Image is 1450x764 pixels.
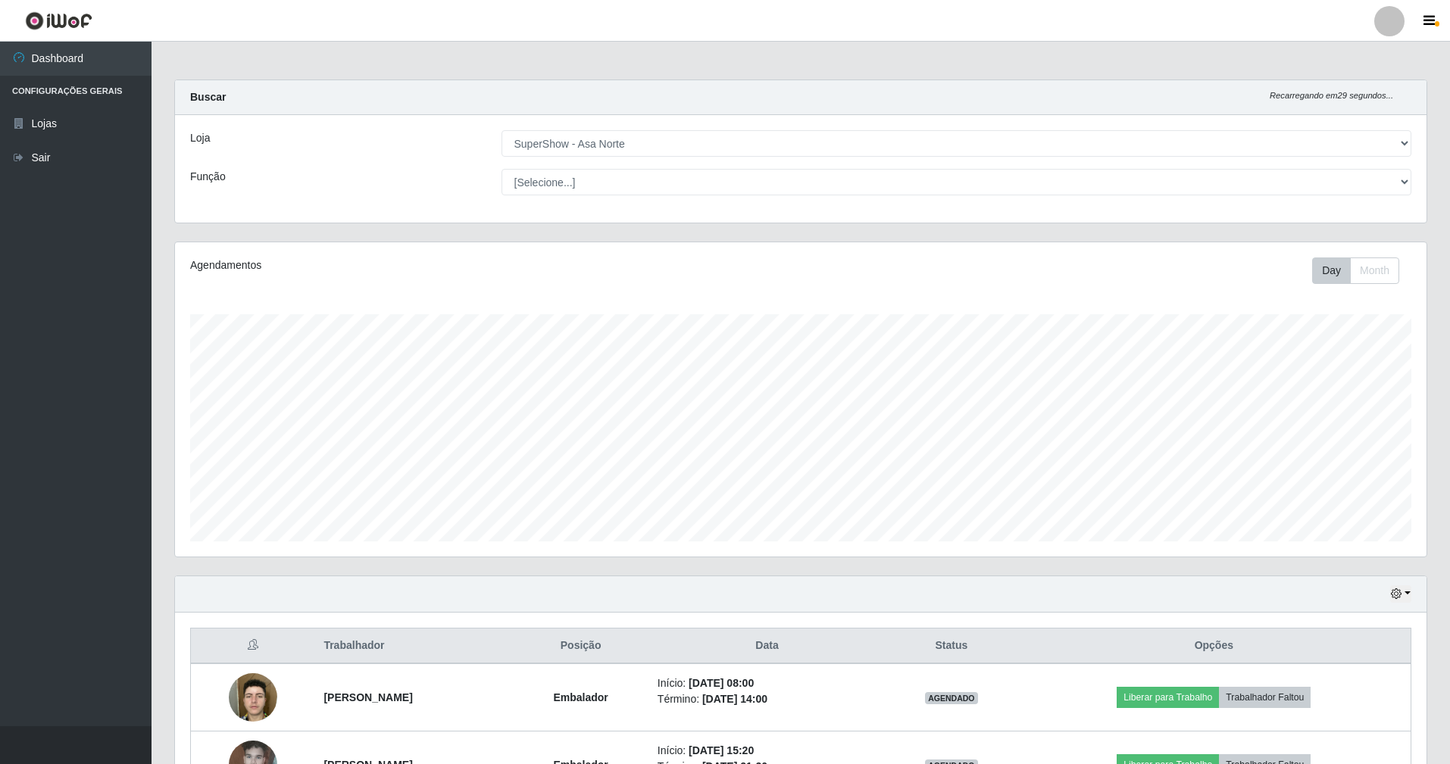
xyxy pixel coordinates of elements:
strong: [PERSON_NAME] [323,691,412,703]
th: Status [886,628,1017,664]
th: Data [648,628,886,664]
img: 1717549374266.jpeg [229,665,277,729]
th: Opções [1017,628,1411,664]
strong: Embalador [553,691,608,703]
strong: Buscar [190,91,226,103]
time: [DATE] 14:00 [702,693,767,705]
button: Trabalhador Faltou [1219,687,1311,708]
img: CoreUI Logo [25,11,92,30]
div: Agendamentos [190,257,686,273]
th: Trabalhador [314,628,513,664]
button: Day [1312,257,1351,284]
li: Início: [658,743,877,759]
th: Posição [513,628,648,664]
label: Função [190,169,226,185]
div: Toolbar with button groups [1312,257,1411,284]
time: [DATE] 15:20 [689,744,754,756]
li: Término: [658,691,877,707]
label: Loja [190,130,210,146]
button: Month [1350,257,1399,284]
li: Início: [658,675,877,691]
button: Liberar para Trabalho [1117,687,1219,708]
div: First group [1312,257,1399,284]
time: [DATE] 08:00 [689,677,754,689]
i: Recarregando em 29 segundos... [1270,91,1393,100]
span: AGENDADO [925,692,978,704]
